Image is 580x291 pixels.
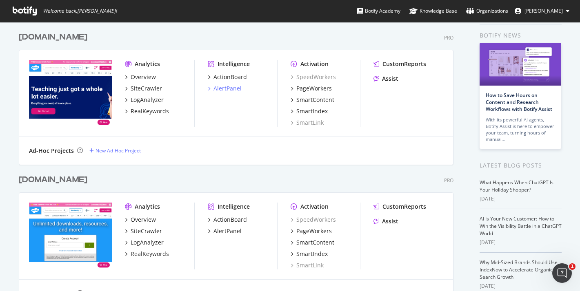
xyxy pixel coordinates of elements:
iframe: Intercom live chat [552,263,572,283]
a: SpeedWorkers [291,73,336,81]
div: Intelligence [218,203,250,211]
a: ActionBoard [208,73,247,81]
div: Analytics [135,203,160,211]
div: Latest Blog Posts [480,161,562,170]
div: [DATE] [480,239,562,246]
span: Ruth Everett [524,7,563,14]
a: How to Save Hours on Content and Research Workflows with Botify Assist [486,92,552,112]
div: SiteCrawler [131,84,162,93]
div: Organizations [466,7,508,15]
a: RealKeywords [125,107,169,115]
a: SiteCrawler [125,84,162,93]
img: twinkl.co.uk [29,203,112,269]
a: LogAnalyzer [125,96,164,104]
a: PageWorkers [291,227,332,235]
a: AlertPanel [208,227,242,235]
a: Assist [373,217,398,225]
div: Activation [300,60,329,68]
a: Why Mid-Sized Brands Should Use IndexNow to Accelerate Organic Search Growth [480,259,558,280]
div: Activation [300,203,329,211]
a: SiteCrawler [125,227,162,235]
div: Ad-Hoc Projects [29,147,74,155]
img: www.twinkl.com.au [29,60,112,126]
div: ActionBoard [213,73,247,81]
div: [DOMAIN_NAME] [19,31,87,43]
div: Assist [382,217,398,225]
div: Assist [382,75,398,83]
div: LogAnalyzer [131,96,164,104]
div: AlertPanel [213,227,242,235]
a: SmartLink [291,261,324,269]
a: CustomReports [373,203,426,211]
span: 1 [569,263,576,270]
div: SmartIndex [296,250,328,258]
a: LogAnalyzer [125,238,164,247]
div: LogAnalyzer [131,238,164,247]
a: Overview [125,73,156,81]
span: Welcome back, [PERSON_NAME] ! [43,8,117,14]
a: Assist [373,75,398,83]
img: How to Save Hours on Content and Research Workflows with Botify Assist [480,43,561,86]
div: ActionBoard [213,216,247,224]
a: [DOMAIN_NAME] [19,31,91,43]
a: CustomReports [373,60,426,68]
div: Analytics [135,60,160,68]
div: [DATE] [480,282,562,290]
div: [DATE] [480,195,562,203]
div: Overview [131,216,156,224]
div: SmartIndex [296,107,328,115]
a: RealKeywords [125,250,169,258]
div: PageWorkers [296,227,332,235]
div: With its powerful AI agents, Botify Assist is here to empower your team, turning hours of manual… [486,117,555,143]
button: [PERSON_NAME] [508,4,576,18]
a: Overview [125,216,156,224]
a: SmartContent [291,96,334,104]
div: RealKeywords [131,250,169,258]
div: AlertPanel [213,84,242,93]
div: SmartContent [296,96,334,104]
div: SmartContent [296,238,334,247]
div: Pro [444,34,453,41]
a: New Ad-Hoc Project [89,147,141,154]
div: CustomReports [382,60,426,68]
div: CustomReports [382,203,426,211]
div: Knowledge Base [409,7,457,15]
div: [DOMAIN_NAME] [19,174,87,186]
a: SmartContent [291,238,334,247]
div: New Ad-Hoc Project [96,147,141,154]
a: [DOMAIN_NAME] [19,174,91,186]
div: PageWorkers [296,84,332,93]
div: Pro [444,177,453,184]
div: SiteCrawler [131,227,162,235]
a: AI Is Your New Customer: How to Win the Visibility Battle in a ChatGPT World [480,215,562,237]
a: SmartLink [291,119,324,127]
a: What Happens When ChatGPT Is Your Holiday Shopper? [480,179,553,193]
div: Intelligence [218,60,250,68]
a: PageWorkers [291,84,332,93]
div: Overview [131,73,156,81]
a: ActionBoard [208,216,247,224]
div: RealKeywords [131,107,169,115]
a: SpeedWorkers [291,216,336,224]
div: Botify news [480,31,562,40]
div: Botify Academy [357,7,400,15]
a: AlertPanel [208,84,242,93]
a: SmartIndex [291,107,328,115]
a: SmartIndex [291,250,328,258]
